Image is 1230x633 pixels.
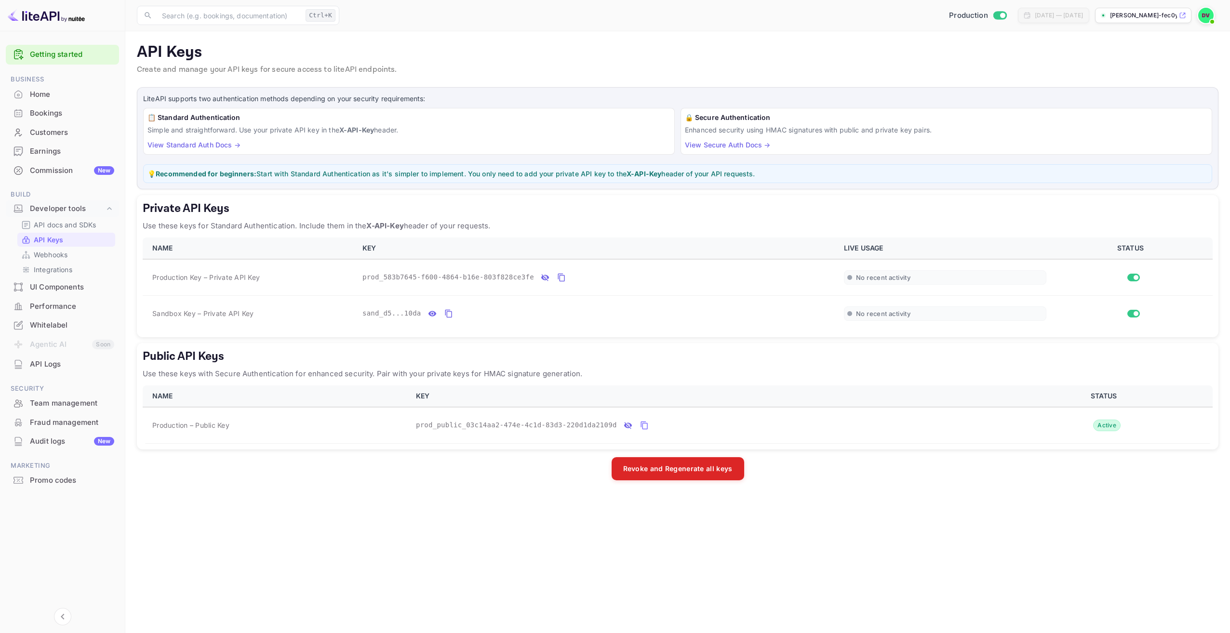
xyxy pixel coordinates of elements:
p: Webhooks [34,250,67,260]
span: Production – Public Key [152,420,229,430]
div: Integrations [17,263,115,277]
div: API docs and SDKs [17,218,115,232]
span: Marketing [6,461,119,471]
a: UI Components [6,278,119,296]
p: Use these keys with Secure Authentication for enhanced security. Pair with your private keys for ... [143,368,1213,380]
p: Use these keys for Standard Authentication. Include them in the header of your requests. [143,220,1213,232]
div: CommissionNew [6,161,119,180]
p: Enhanced security using HMAC signatures with public and private key pairs. [685,125,1208,135]
p: API docs and SDKs [34,220,96,230]
a: API docs and SDKs [21,220,111,230]
a: View Secure Auth Docs → [685,141,770,149]
strong: Recommended for beginners: [156,170,256,178]
th: LIVE USAGE [838,237,1052,259]
a: API Keys [21,235,111,245]
span: No recent activity [856,310,910,318]
div: Customers [30,127,114,138]
a: Customers [6,123,119,141]
div: Webhooks [17,248,115,262]
div: Performance [30,301,114,312]
div: Customers [6,123,119,142]
span: Production Key – Private API Key [152,272,260,282]
a: Earnings [6,142,119,160]
p: API Keys [34,235,63,245]
span: prod_public_03c14aa2-474e-4c1d-83d3-220d1da2109d [416,420,617,430]
span: Security [6,383,119,394]
a: Fraud management [6,413,119,431]
p: 💡 Start with Standard Authentication as it's simpler to implement. You only need to add your priv... [147,169,1208,179]
p: Simple and straightforward. Use your private API key in the header. [147,125,670,135]
div: Audit logsNew [6,432,119,451]
div: Promo codes [30,475,114,486]
div: API Keys [17,233,115,247]
a: Team management [6,394,119,412]
a: Webhooks [21,250,111,260]
h5: Private API Keys [143,201,1213,216]
th: KEY [357,237,838,259]
h5: Public API Keys [143,349,1213,364]
a: CommissionNew [6,161,119,179]
a: Audit logsNew [6,432,119,450]
button: Collapse navigation [54,608,71,625]
div: Team management [6,394,119,413]
div: Fraud management [6,413,119,432]
div: Getting started [6,45,119,65]
button: Revoke and Regenerate all keys [612,457,744,480]
div: Whitelabel [6,316,119,335]
div: [DATE] — [DATE] [1035,11,1083,20]
div: Fraud management [30,417,114,428]
a: Performance [6,297,119,315]
strong: X-API-Key [627,170,661,178]
span: Production [949,10,988,21]
div: Home [30,89,114,100]
th: NAME [143,385,410,407]
div: API Logs [6,355,119,374]
img: LiteAPI logo [8,8,85,23]
div: Earnings [30,146,114,157]
div: Performance [6,297,119,316]
div: UI Components [30,282,114,293]
a: Bookings [6,104,119,122]
h6: 🔒 Secure Authentication [685,112,1208,123]
span: prod_583b7645-f600-4864-b16e-803f828ce3fe [362,272,534,282]
a: Home [6,85,119,103]
p: LiteAPI supports two authentication methods depending on your security requirements: [143,93,1212,104]
p: API Keys [137,43,1218,62]
div: Switch to Sandbox mode [945,10,1010,21]
div: Developer tools [30,203,105,214]
div: Team management [30,398,114,409]
div: Home [6,85,119,104]
a: View Standard Auth Docs → [147,141,241,149]
p: Create and manage your API keys for secure access to liteAPI endpoints. [137,64,1218,76]
a: Promo codes [6,471,119,489]
table: public api keys table [143,385,1213,444]
div: New [94,166,114,175]
a: Integrations [21,264,111,275]
th: STATUS [1052,237,1213,259]
span: Sandbox Key – Private API Key [152,308,254,318]
div: Ctrl+K [306,9,335,22]
span: Build [6,189,119,200]
p: [PERSON_NAME]-fec0y.... [1110,11,1177,20]
h6: 📋 Standard Authentication [147,112,670,123]
div: Commission [30,165,114,176]
div: Bookings [30,108,114,119]
span: No recent activity [856,274,910,282]
span: sand_d5...10da [362,308,421,318]
th: STATUS [999,385,1213,407]
div: Whitelabel [30,320,114,331]
p: Integrations [34,264,72,275]
strong: X-API-Key [366,221,403,230]
table: private api keys table [143,237,1213,331]
div: API Logs [30,359,114,370]
div: Active [1093,420,1121,431]
div: Audit logs [30,436,114,447]
a: Whitelabel [6,316,119,334]
a: API Logs [6,355,119,373]
div: Bookings [6,104,119,123]
div: Developer tools [6,200,119,217]
img: David Velasquez [1198,8,1214,23]
div: New [94,437,114,446]
th: KEY [410,385,999,407]
input: Search (e.g. bookings, documentation) [156,6,302,25]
